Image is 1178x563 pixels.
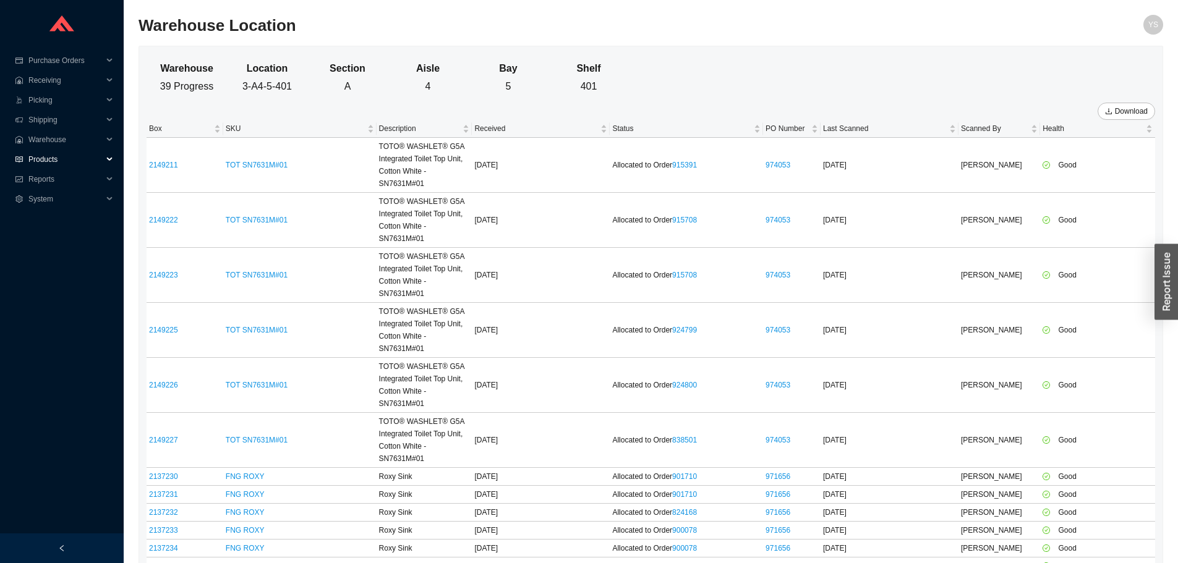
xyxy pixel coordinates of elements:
td: Location [227,60,307,78]
td: [PERSON_NAME] [958,358,1040,413]
td: 4 [388,78,468,96]
td: [DATE] [821,522,958,540]
a: TOT SN7631M#01 [226,216,288,224]
td: Allocated to Order [610,504,763,522]
span: PO Number [766,122,809,135]
td: Good [1040,504,1155,522]
td: Roxy Sink [377,540,472,557]
span: check-circle [1043,271,1056,279]
td: TOTO® WASHLET® G5A Integrated Toilet Top Unit, Cotton White - SN7631M#01 [377,358,472,413]
a: 924799 [672,326,697,334]
td: [DATE] [472,248,610,303]
td: [DATE] [821,540,958,557]
span: Picking [28,90,103,110]
td: [DATE] [821,138,958,193]
td: Warehouse [147,60,227,78]
td: [PERSON_NAME] [958,138,1040,193]
td: TOTO® WASHLET® G5A Integrated Toilet Top Unit, Cotton White - SN7631M#01 [377,248,472,303]
td: Allocated to Order [610,486,763,504]
td: Allocated to Order [610,193,763,248]
td: TOTO® WASHLET® G5A Integrated Toilet Top Unit, Cotton White - SN7631M#01 [377,193,472,248]
td: Roxy Sink [377,486,472,504]
a: 2149226 [149,381,178,389]
a: TOT SN7631M#01 [226,436,288,444]
th: Received sortable [472,120,610,138]
a: 2149227 [149,436,178,444]
a: FNG ROXY [226,544,265,552]
a: 974053 [766,216,790,224]
a: 974053 [766,436,790,444]
th: Description sortable [377,120,472,138]
a: TOT SN7631M#01 [226,381,288,389]
span: Download [1115,105,1148,117]
span: Box [149,122,211,135]
td: [DATE] [821,193,958,248]
span: Products [28,150,103,169]
td: TOTO® WASHLET® G5A Integrated Toilet Top Unit, Cotton White - SN7631M#01 [377,303,472,358]
span: left [58,544,66,552]
td: [DATE] [821,248,958,303]
th: Scanned By sortable [958,120,1040,138]
th: SKU sortable [223,120,377,138]
td: Good [1040,248,1155,303]
td: Good [1040,468,1155,486]
a: 2137232 [149,508,178,517]
td: Shelf [548,60,629,78]
td: [DATE] [472,540,610,557]
a: 2149225 [149,326,178,334]
span: System [28,189,103,209]
a: 2137233 [149,526,178,535]
span: Health [1043,122,1143,135]
td: Allocated to Order [610,248,763,303]
td: [DATE] [472,486,610,504]
td: [PERSON_NAME] [958,468,1040,486]
td: 3-A4-5-401 [227,78,307,96]
a: 2137231 [149,490,178,499]
td: Allocated to Order [610,468,763,486]
a: 971656 [766,508,790,517]
td: Good [1040,522,1155,540]
a: 924800 [672,381,697,389]
th: Status sortable [610,120,763,138]
a: 915708 [672,216,697,224]
td: Allocated to Order [610,138,763,193]
td: Good [1040,413,1155,468]
td: [DATE] [472,413,610,468]
a: 915391 [672,161,697,169]
span: Purchase Orders [28,51,103,70]
td: TOTO® WASHLET® G5A Integrated Toilet Top Unit, Cotton White - SN7631M#01 [377,413,472,468]
span: check-circle [1043,326,1056,334]
td: TOTO® WASHLET® G5A Integrated Toilet Top Unit, Cotton White - SN7631M#01 [377,138,472,193]
td: Good [1040,138,1155,193]
span: Description [379,122,461,135]
td: Roxy Sink [377,468,472,486]
a: 971656 [766,526,790,535]
td: Allocated to Order [610,540,763,557]
a: FNG ROXY [226,526,265,535]
td: A [307,78,388,96]
td: Good [1040,303,1155,358]
td: 39 Progress [147,78,227,96]
span: check-circle [1043,491,1056,498]
a: 974053 [766,381,790,389]
td: [PERSON_NAME] [958,248,1040,303]
td: [DATE] [472,138,610,193]
td: [DATE] [472,468,610,486]
span: check-circle [1043,381,1056,389]
button: downloadDownload [1098,103,1155,120]
a: TOT SN7631M#01 [226,271,288,279]
td: [PERSON_NAME] [958,193,1040,248]
td: 401 [548,78,629,96]
a: 824168 [672,508,697,517]
span: SKU [226,122,365,135]
a: 915708 [672,271,697,279]
span: check-circle [1043,161,1056,169]
td: [DATE] [821,358,958,413]
td: [PERSON_NAME] [958,540,1040,557]
td: [DATE] [472,504,610,522]
td: Roxy Sink [377,522,472,540]
span: credit-card [15,57,23,64]
td: Allocated to Order [610,522,763,540]
a: 901710 [672,490,697,499]
td: Allocated to Order [610,358,763,413]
